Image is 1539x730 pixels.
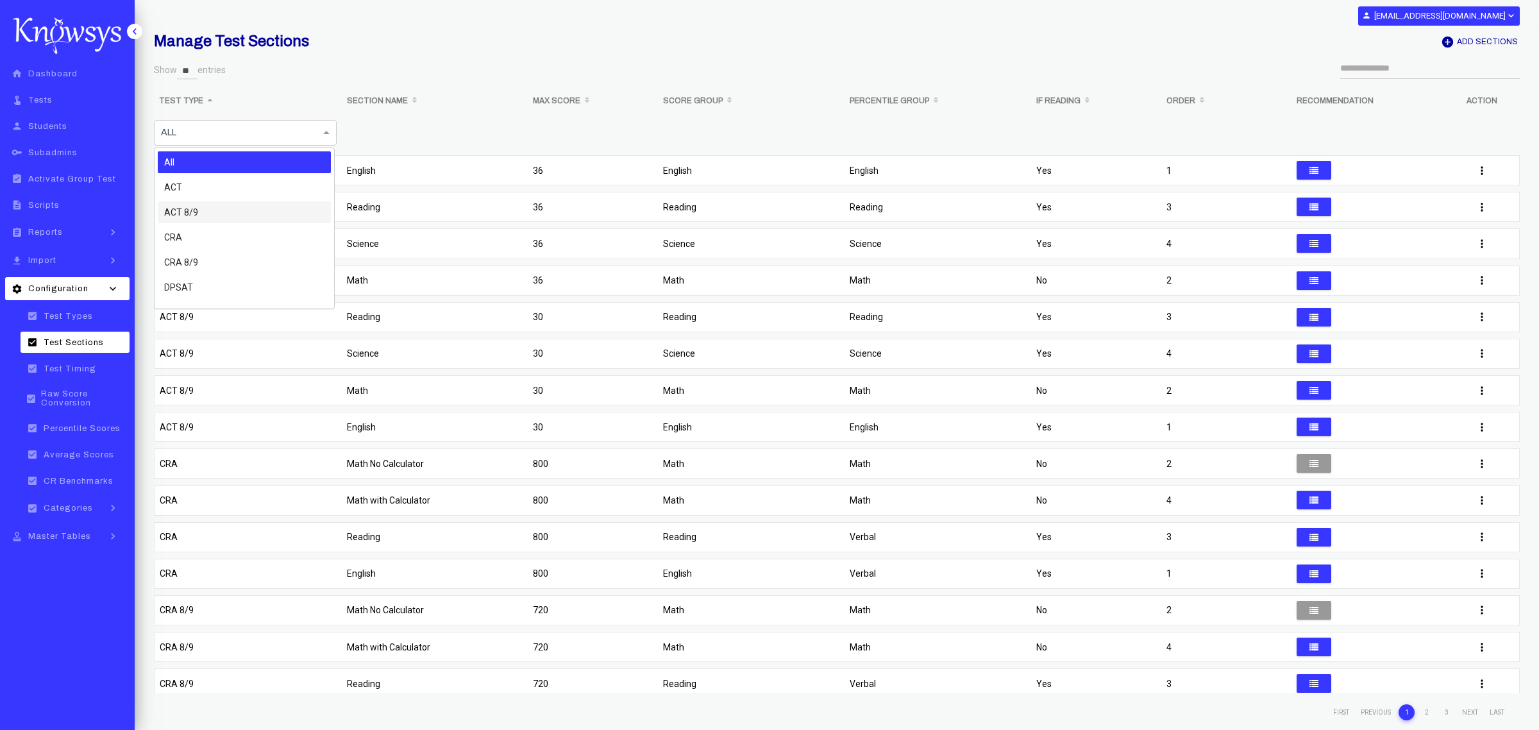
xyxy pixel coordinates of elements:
th: Percentile Group: activate to sort column ascending [845,90,1031,112]
th: Action: activate to sort column ascending [1445,90,1520,112]
td: 1 [1161,412,1291,448]
a: Last [1486,704,1508,720]
span: Test Types [44,312,93,321]
td: Yes [1031,522,1161,559]
i: more_vert [1476,457,1488,470]
td: Yes [1031,412,1161,448]
i: keyboard_arrow_down [103,282,122,295]
i: key [9,147,25,158]
i: more_vert [1476,677,1488,690]
span: ACT [164,182,182,192]
th: Test Type: activate to sort column descending [154,90,342,112]
td: Science [845,339,1031,375]
td: 1 [1161,155,1291,192]
label: Show entries [154,62,226,80]
span: Scripts [28,201,60,210]
i: more_vert [1476,201,1488,214]
i: assignment_turned_in [9,173,25,184]
i: keyboard_arrow_left [128,25,141,38]
td: Verbal [845,522,1031,559]
i: person [9,121,25,132]
td: CRA [154,522,342,559]
a: 1 [1399,704,1415,720]
select: Showentries [177,62,198,80]
td: Verbal [845,559,1031,595]
i: home [9,68,25,79]
td: ACT 8/9 [154,412,342,448]
th: Recommendation: activate to sort column ascending [1291,90,1444,112]
td: No [1031,375,1161,412]
span: Percentile Scores [44,424,121,433]
span: Categories [44,504,93,513]
td: Science [342,339,528,375]
span: Test Timing [44,364,96,373]
td: 720 [528,595,658,632]
i: keyboard_arrow_right [103,502,122,514]
span: All [164,157,174,167]
td: Math [658,448,845,485]
td: 4 [1161,632,1291,668]
td: 3 [1161,522,1291,559]
td: Reading [658,302,845,339]
td: 2 [1161,448,1291,485]
td: Math [658,375,845,412]
span: Configuration [28,284,88,293]
i: check_box [24,337,40,348]
i: check_box [24,310,40,321]
td: Math [658,266,845,302]
a: 3 [1438,704,1454,720]
i: check_box [24,423,40,434]
i: more_vert [1476,164,1488,177]
td: ACT 8/9 [154,302,342,339]
td: English [342,155,528,192]
td: Yes [1031,302,1161,339]
td: Math No Calculator [342,595,528,632]
td: Science [342,228,528,265]
td: ACT 8/9 [154,375,342,412]
td: 800 [528,559,658,595]
td: English [658,412,845,448]
td: CRA 8/9 [154,632,342,668]
span: CRA 8/9 [164,257,198,267]
td: 36 [528,266,658,302]
td: CRA 8/9 [154,668,342,705]
td: English [845,412,1031,448]
td: Math No Calculator [342,448,528,485]
td: 1 [1161,559,1291,595]
b: Manage Test Sections [154,33,309,49]
td: Science [845,228,1031,265]
ng-dropdown-panel: Options list [154,148,335,309]
td: CRA [154,559,342,595]
td: No [1031,485,1161,522]
td: No [1031,448,1161,485]
td: English [845,155,1031,192]
i: check_box [24,449,40,460]
td: Math [658,485,845,522]
td: Math [845,632,1031,668]
td: 2 [1161,266,1291,302]
i: check_box [24,503,40,514]
td: Reading [342,192,528,228]
td: CRA 8/9 [154,595,342,632]
i: keyboard_arrow_right [103,226,122,239]
td: Math with Calculator [342,485,528,522]
td: 3 [1161,668,1291,705]
i: person [1362,11,1371,20]
span: Subadmins [28,148,78,157]
td: Science [658,228,845,265]
span: Reports [28,228,63,237]
td: 720 [528,632,658,668]
i: more_vert [1476,567,1488,580]
i: add_circle [1441,35,1454,49]
td: Reading [658,522,845,559]
td: No [1031,595,1161,632]
td: 36 [528,155,658,192]
b: Order [1166,96,1195,105]
td: Science [658,339,845,375]
td: Reading [658,192,845,228]
span: CRA [164,232,182,242]
td: Math with Calculator [342,632,528,668]
td: Verbal [845,668,1031,705]
td: No [1031,632,1161,668]
th: Max Score: activate to sort column ascending [528,90,658,112]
